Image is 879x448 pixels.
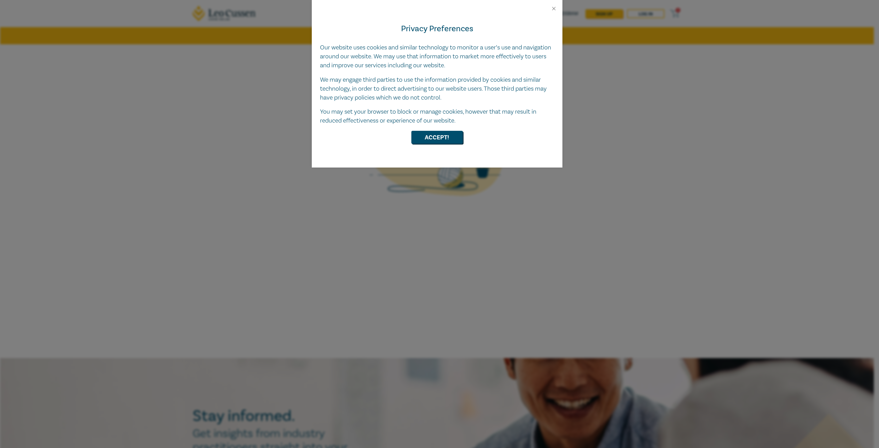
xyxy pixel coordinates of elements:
[320,43,554,70] p: Our website uses cookies and similar technology to monitor a user’s use and navigation around our...
[320,76,554,102] p: We may engage third parties to use the information provided by cookies and similar technology, in...
[551,5,557,12] button: Close
[320,23,554,35] h4: Privacy Preferences
[411,131,463,144] button: Accept!
[320,107,554,125] p: You may set your browser to block or manage cookies, however that may result in reduced effective...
